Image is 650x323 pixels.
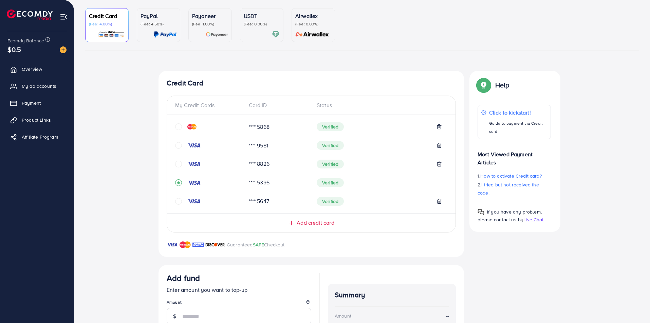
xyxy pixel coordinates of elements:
[89,12,125,20] p: Credit Card
[175,101,243,109] div: My Credit Cards
[22,66,42,73] span: Overview
[5,79,69,93] a: My ad accounts
[187,199,201,204] img: credit
[480,173,541,179] span: How to activate Credit card?
[175,179,182,186] svg: record circle
[60,13,68,21] img: menu
[192,21,228,27] p: (Fee: 1.00%)
[187,180,201,185] img: credit
[272,31,280,38] img: card
[227,241,285,249] p: Guaranteed Checkout
[175,198,182,205] svg: circle
[167,299,311,308] legend: Amount
[489,119,547,136] p: Guide to payment via Credit card
[187,124,197,129] img: credit
[22,134,58,140] span: Affiliate Program
[7,37,44,44] span: Ecomdy Balance
[167,273,200,283] h3: Add fund
[244,21,280,27] p: (Fee: 0.00%)
[175,161,182,167] svg: circle
[317,197,344,206] span: Verified
[187,161,201,167] img: credit
[192,12,228,20] p: Payoneer
[446,312,449,320] strong: --
[7,9,53,20] img: logo
[141,12,177,20] p: PayPal
[244,12,280,20] p: USDT
[98,31,125,38] img: card
[205,241,225,249] img: brand
[5,62,69,76] a: Overview
[5,96,69,110] a: Payment
[175,142,182,149] svg: circle
[335,291,449,299] h4: Summary
[478,209,484,216] img: Popup guide
[295,21,331,27] p: (Fee: 0.00%)
[317,141,344,150] span: Verified
[153,31,177,38] img: card
[295,12,331,20] p: Airwallex
[167,241,178,249] img: brand
[22,100,41,106] span: Payment
[317,160,344,168] span: Verified
[192,241,204,249] img: brand
[297,219,334,227] span: Add credit card
[22,83,56,89] span: My ad accounts
[7,44,21,54] span: $0.5
[478,172,551,180] p: 1.
[478,208,542,223] span: If you have any problem, please contact us by
[141,21,177,27] p: (Fee: 4.50%)
[167,286,311,294] p: Enter amount you want to top-up
[478,79,490,91] img: Popup guide
[478,181,551,197] p: 2.
[489,108,547,117] p: Click to kickstart!
[5,113,69,127] a: Product Links
[335,312,351,319] div: Amount
[175,123,182,130] svg: circle
[495,81,509,89] p: Help
[22,117,51,123] span: Product Links
[180,241,191,249] img: brand
[317,122,344,131] span: Verified
[5,130,69,144] a: Affiliate Program
[317,178,344,187] span: Verified
[60,46,67,53] img: image
[311,101,447,109] div: Status
[478,181,539,196] span: I tried but not received the code.
[621,292,645,318] iframe: Chat
[293,31,331,38] img: card
[206,31,228,38] img: card
[243,101,312,109] div: Card ID
[187,143,201,148] img: credit
[523,216,543,223] span: Live Chat
[478,145,551,166] p: Most Viewed Payment Articles
[253,241,264,248] span: SAFE
[89,21,125,27] p: (Fee: 4.00%)
[167,79,456,87] h4: Credit Card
